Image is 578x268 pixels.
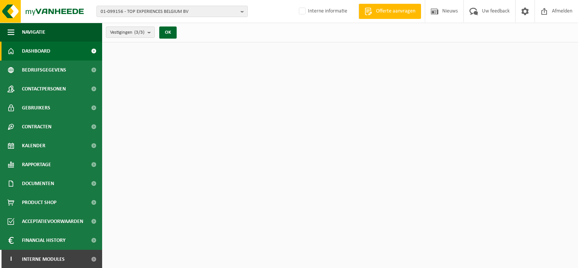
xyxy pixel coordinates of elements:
span: Product Shop [22,193,56,212]
span: 01-099156 - TOP EXPERIENCES BELGIUM BV [101,6,238,17]
button: OK [159,26,177,39]
label: Interne informatie [297,6,347,17]
a: Offerte aanvragen [359,4,421,19]
span: Documenten [22,174,54,193]
span: Gebruikers [22,98,50,117]
span: Dashboard [22,42,50,61]
span: Kalender [22,136,45,155]
span: Bedrijfsgegevens [22,61,66,79]
span: Vestigingen [110,27,144,38]
button: Vestigingen(3/3) [106,26,155,38]
count: (3/3) [134,30,144,35]
span: Financial History [22,231,65,250]
span: Offerte aanvragen [374,8,417,15]
span: Rapportage [22,155,51,174]
button: 01-099156 - TOP EXPERIENCES BELGIUM BV [96,6,248,17]
span: Contracten [22,117,51,136]
span: Contactpersonen [22,79,66,98]
span: Acceptatievoorwaarden [22,212,83,231]
span: Navigatie [22,23,45,42]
